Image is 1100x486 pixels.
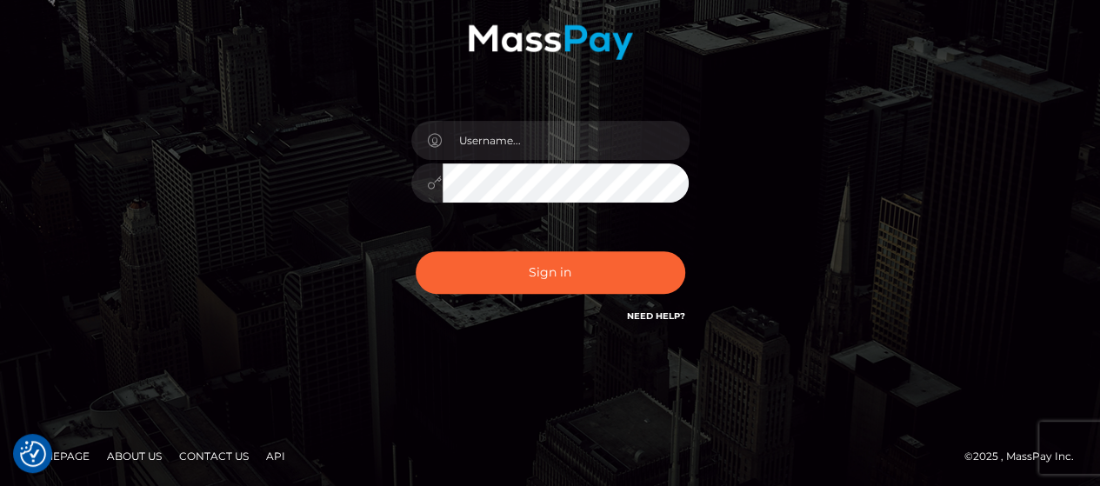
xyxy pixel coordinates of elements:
[416,251,685,294] button: Sign in
[964,447,1087,466] div: © 2025 , MassPay Inc.
[443,121,690,160] input: Username...
[627,310,685,322] a: Need Help?
[19,443,97,469] a: Homepage
[100,443,169,469] a: About Us
[259,443,292,469] a: API
[20,441,46,467] button: Consent Preferences
[172,443,256,469] a: Contact Us
[20,441,46,467] img: Revisit consent button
